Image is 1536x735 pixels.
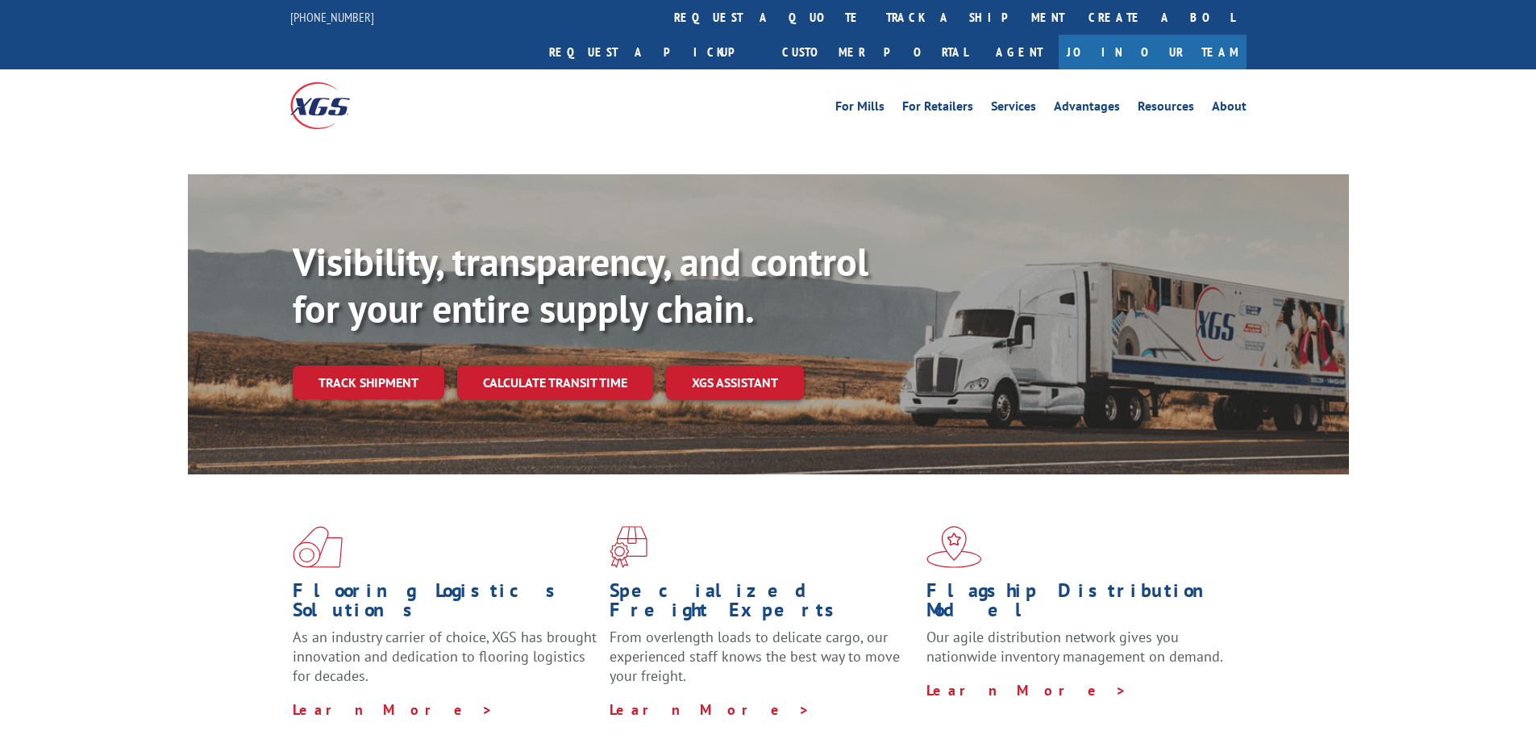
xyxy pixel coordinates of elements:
[835,100,885,118] a: For Mills
[610,700,810,719] a: Learn More >
[293,236,868,333] b: Visibility, transparency, and control for your entire supply chain.
[293,365,444,399] a: Track shipment
[926,628,1223,666] span: Our agile distribution network gives you nationwide inventory management on demand.
[293,581,597,628] h1: Flooring Logistics Solutions
[926,581,1231,628] h1: Flagship Distribution Model
[980,35,1059,69] a: Agent
[537,35,770,69] a: Request a pickup
[1059,35,1247,69] a: Join Our Team
[991,100,1036,118] a: Services
[926,681,1127,700] a: Learn More >
[1212,100,1247,118] a: About
[926,526,982,568] img: xgs-icon-flagship-distribution-model-red
[770,35,980,69] a: Customer Portal
[666,365,804,400] a: XGS ASSISTANT
[457,365,653,400] a: Calculate transit time
[293,526,343,568] img: xgs-icon-total-supply-chain-intelligence-red
[610,581,914,628] h1: Specialized Freight Experts
[293,628,597,685] span: As an industry carrier of choice, XGS has brought innovation and dedication to flooring logistics...
[1054,100,1120,118] a: Advantages
[902,100,973,118] a: For Retailers
[610,628,914,700] p: From overlength loads to delicate cargo, our experienced staff knows the best way to move your fr...
[290,9,374,25] a: [PHONE_NUMBER]
[293,700,493,719] a: Learn More >
[610,526,647,568] img: xgs-icon-focused-on-flooring-red
[1138,100,1194,118] a: Resources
